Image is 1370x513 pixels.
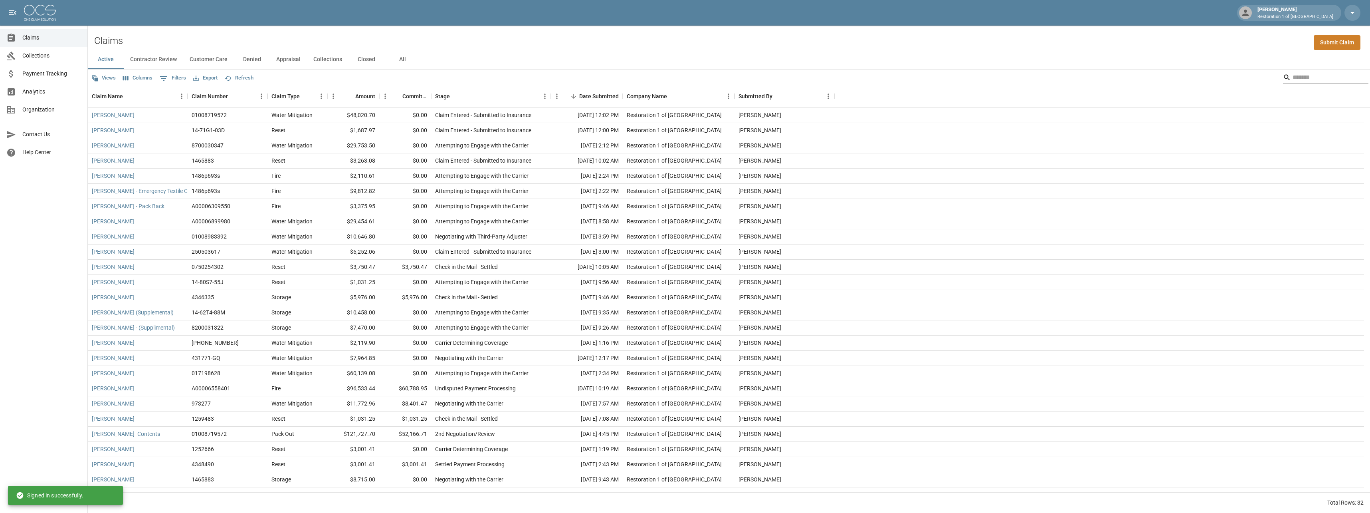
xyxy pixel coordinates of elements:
button: Sort [228,91,239,102]
div: Attempting to Engage with the Carrier [435,278,529,286]
div: $29,454.61 [327,214,379,229]
div: 01008719572 [192,111,227,119]
div: $3,001.41 [379,457,431,472]
div: [DATE] 2:24 PM [551,169,623,184]
button: Select columns [121,72,154,84]
div: $0.00 [379,169,431,184]
div: Restoration 1 of Evansville [627,278,722,286]
div: $10,646.80 [327,229,379,245]
div: Amount [355,85,375,107]
div: $0.00 [379,305,431,320]
div: [DATE] 4:45 PM [551,427,623,442]
div: Restoration 1 of Evansville [627,324,722,332]
button: Sort [772,91,784,102]
div: Restoration 1 of Evansville [627,339,722,347]
div: Restoration 1 of Evansville [627,445,722,453]
div: $3,263.08 [327,153,379,169]
div: Carrier Determining Coverage [435,339,508,347]
a: [PERSON_NAME] [92,369,135,377]
div: $1,031.25 [327,412,379,427]
button: open drawer [5,5,21,21]
div: Check in the Mail - Settled [435,491,498,499]
div: Amanda Murry [738,400,781,408]
a: [PERSON_NAME] [92,293,135,301]
div: Restoration 1 of Evansville [627,460,722,468]
div: Date Submitted [551,85,623,107]
button: Menu [822,90,834,102]
div: Claim Type [267,85,327,107]
div: [PERSON_NAME] [1254,6,1336,20]
a: [PERSON_NAME] (Supplemental) [92,308,174,316]
div: A00006309550 [192,202,230,210]
a: [PERSON_NAME] [92,217,135,225]
div: [DATE] 9:43 AM [551,472,623,487]
div: Restoration 1 of Evansville [627,263,722,271]
a: [PERSON_NAME] [92,400,135,408]
div: Negotiating with Third-Party Adjuster [435,233,527,241]
div: Amanda Murry [738,217,781,225]
div: Company Name [623,85,734,107]
div: Restoration 1 of Evansville [627,157,722,165]
div: Reset [271,415,285,423]
button: Menu [176,90,188,102]
div: Restoration 1 of Evansville [627,202,722,210]
div: $7,470.00 [327,320,379,336]
button: Menu [255,90,267,102]
div: $3,750.47 [379,260,431,275]
div: Claim Entered - Submitted to Insurance [435,126,531,134]
div: Amanda Murry [738,308,781,316]
div: $5,976.00 [379,290,431,305]
div: [DATE] 9:35 AM [551,305,623,320]
div: $2,110.61 [327,169,379,184]
div: Amount [327,85,379,107]
a: [PERSON_NAME] [92,339,135,347]
div: Restoration 1 of Evansville [627,248,722,256]
div: Reset [271,263,285,271]
div: [DATE] 8:58 AM [551,214,623,229]
a: [PERSON_NAME] [92,460,135,468]
a: [PERSON_NAME] - Storage [92,491,158,499]
div: [DATE] 7:08 AM [551,412,623,427]
button: Contractor Review [124,50,183,69]
div: Water Mitigation [271,217,313,225]
div: Claim Number [188,85,267,107]
div: 4346335 [192,293,214,301]
div: $0.00 [379,442,431,457]
button: All [384,50,420,69]
div: $0.00 [379,351,431,366]
div: Attempting to Engage with the Carrier [435,187,529,195]
div: Water Mitigation [271,369,313,377]
div: Reset [271,278,285,286]
button: Closed [348,50,384,69]
div: Restoration 1 of Evansville [627,400,722,408]
div: Restoration 1 of Evansville [627,354,722,362]
a: [PERSON_NAME] [92,172,135,180]
div: Amanda Murry [738,263,781,271]
div: Amanda Murry [738,233,781,241]
div: Water Mitigation [271,400,313,408]
div: Amanda Murry [738,475,781,483]
div: Restoration 1 of Evansville [627,233,722,241]
div: Attempting to Engage with the Carrier [435,172,529,180]
a: [PERSON_NAME] [92,384,135,392]
span: Analytics [22,87,81,96]
div: Attempting to Engage with the Carrier [435,308,529,316]
div: Storage [271,475,291,483]
div: $0.00 [379,214,431,229]
button: Sort [344,91,355,102]
div: [DATE] 9:56 AM [551,275,623,290]
div: Attempting to Engage with the Carrier [435,202,529,210]
div: 14-80S7-55J [192,278,224,286]
span: Contact Us [22,130,81,139]
button: Denied [234,50,270,69]
div: [DATE] 9:46 AM [551,290,623,305]
div: Fire [271,384,281,392]
div: Submitted By [734,85,834,107]
h2: Claims [94,35,123,47]
button: Sort [123,91,134,102]
div: Total Rows: 32 [1327,499,1364,507]
div: Restoration 1 of Evansville [627,308,722,316]
div: Amanda Murry [738,187,781,195]
div: $0.00 [379,275,431,290]
a: [PERSON_NAME]- Contents [92,430,160,438]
